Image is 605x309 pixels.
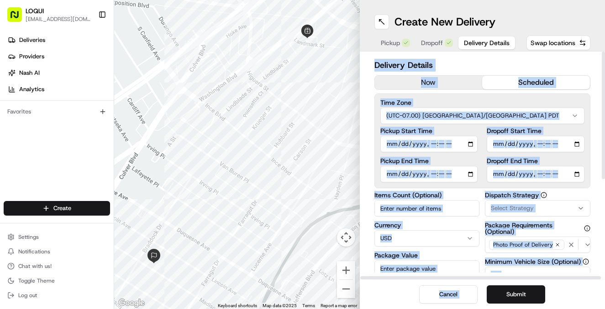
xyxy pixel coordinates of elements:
button: Zoom out [337,280,355,298]
a: Providers [4,49,114,64]
a: Powered byPylon [64,226,110,233]
button: See all [142,117,166,128]
a: 📗Knowledge Base [5,200,74,216]
span: Delivery Details [464,38,510,47]
span: Deliveries [19,36,45,44]
img: Google [116,297,147,309]
button: Photo Proof of Delivery [485,237,590,253]
img: 1736555255976-a54dd68f-1ca7-489b-9aae-adbdc363a1c4 [9,87,26,103]
button: Dispatch Strategy [541,192,547,198]
button: scheduled [482,76,590,89]
h2: Delivery Details [374,59,591,72]
span: [PERSON_NAME] [28,166,74,173]
span: Dropoff [421,38,443,47]
div: We're available if you need us! [41,96,126,103]
button: Package Requirements (Optional) [584,225,590,232]
div: Start new chat [41,87,150,96]
button: Create [4,201,110,216]
button: [EMAIL_ADDRESS][DOMAIN_NAME] [26,15,91,23]
h1: Create New Delivery [395,15,495,29]
span: [DATE] [81,166,100,173]
div: Past conversations [9,118,58,126]
label: Dropoff End Time [487,158,584,164]
span: • [99,141,102,149]
label: Dropoff Start Time [487,128,584,134]
img: Angelique Valdez [9,157,24,172]
button: Zoom in [337,261,355,279]
button: Cancel [419,285,478,304]
input: Enter number of items [374,200,480,216]
button: Toggle Theme [4,274,110,287]
span: Pylon [91,226,110,233]
a: Open this area in Google Maps (opens a new window) [116,297,147,309]
label: Package Value [374,252,480,258]
img: Wisdom Oko [9,133,24,150]
button: Map camera controls [337,228,355,247]
button: Swap locations [526,36,590,50]
button: Submit [487,285,545,304]
img: Nash [9,9,27,27]
button: Settings [4,231,110,243]
label: Currency [374,222,480,228]
button: Keyboard shortcuts [218,303,257,309]
a: Nash AI [4,66,114,80]
label: Dispatch Strategy [485,192,590,198]
span: Knowledge Base [18,204,70,213]
div: 💻 [77,205,84,212]
button: Chat with us! [4,260,110,273]
a: Report a map error [321,303,357,308]
button: Log out [4,289,110,302]
span: Select Strategy [491,204,534,212]
div: Favorites [4,104,110,119]
button: LOQUI [26,6,44,15]
span: Providers [19,52,44,61]
a: 💻API Documentation [74,200,150,216]
label: Time Zone [380,99,585,106]
span: Map data ©2025 [263,303,297,308]
span: Analytics [19,85,44,93]
label: Minimum Vehicle Size (Optional) [485,258,590,265]
button: now [375,76,483,89]
label: Pickup Start Time [380,128,478,134]
span: API Documentation [86,204,147,213]
span: Photo Proof of Delivery [493,241,553,248]
button: Start new chat [155,90,166,101]
button: LOQUI[EMAIL_ADDRESS][DOMAIN_NAME] [4,4,95,26]
a: Terms [302,303,315,308]
span: Toggle Theme [18,277,55,284]
input: Enter package value [374,260,480,277]
span: Log out [18,292,37,299]
span: Pickup [381,38,400,47]
span: • [76,166,79,173]
span: Swap locations [531,38,575,47]
label: Items Count (Optional) [374,192,480,198]
input: Clear [24,59,151,68]
img: 8571987876998_91fb9ceb93ad5c398215_72.jpg [19,87,36,103]
div: 📗 [9,205,16,212]
button: Minimum Vehicle Size (Optional) [583,258,589,265]
button: Notifications [4,245,110,258]
a: Analytics [4,82,114,97]
span: Chat with us! [18,263,52,270]
p: Welcome 👋 [9,36,166,51]
span: Wisdom [PERSON_NAME] [28,141,97,149]
span: Settings [18,233,39,241]
span: Notifications [18,248,50,255]
button: Select Strategy [485,200,590,216]
label: Pickup End Time [380,158,478,164]
label: Package Requirements (Optional) [485,222,590,235]
span: [DATE] [104,141,123,149]
img: 1736555255976-a54dd68f-1ca7-489b-9aae-adbdc363a1c4 [18,142,26,149]
a: Deliveries [4,33,114,47]
img: 1736555255976-a54dd68f-1ca7-489b-9aae-adbdc363a1c4 [18,166,26,174]
span: Create [53,204,71,212]
span: Nash AI [19,69,40,77]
